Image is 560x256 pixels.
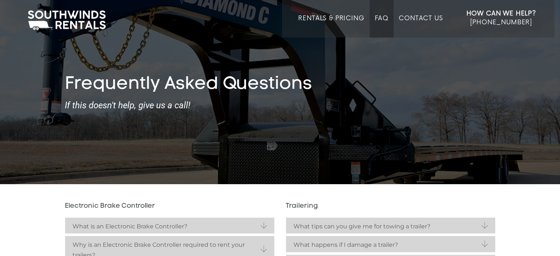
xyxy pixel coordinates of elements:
strong: What happens if I damage a trailer? [293,240,488,250]
span: [PHONE_NUMBER] [470,19,532,26]
img: Southwinds Rentals Logo [24,9,109,32]
a: Rentals & Pricing [298,15,364,38]
a: How Can We Help? [PHONE_NUMBER] [466,9,536,32]
h3: Trailering [286,203,496,210]
strong: What tips can you give me for towing a trailer? [293,221,488,231]
h3: Electronic Brake Controller [65,203,275,210]
a: What tips can you give me for towing a trailer? [286,218,495,234]
a: What is an Electronic Brake Controller? [65,218,274,234]
a: What happens if I damage a trailer? [286,236,495,252]
a: FAQ [375,15,389,38]
strong: How Can We Help? [466,10,536,17]
a: Contact Us [399,15,443,38]
h1: Frequently Asked Questions [65,74,496,95]
strong: If this doesn't help, give us a call! [65,101,496,110]
strong: What is an Electronic Brake Controller? [73,221,267,231]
